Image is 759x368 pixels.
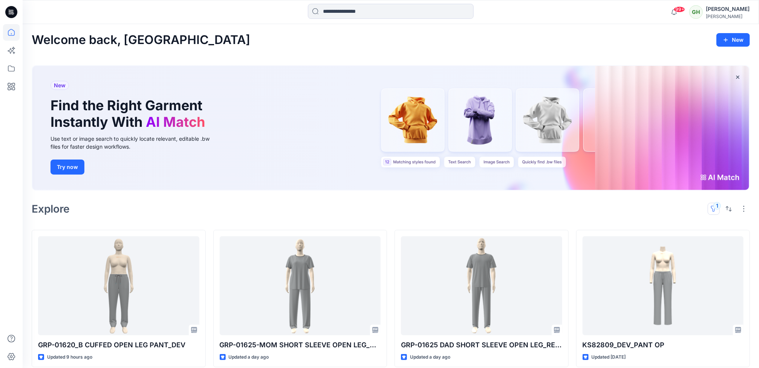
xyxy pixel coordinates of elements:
[220,340,381,350] p: GRP-01625-MOM SHORT SLEEVE OPEN LEG_DEV_REV1
[706,5,750,14] div: [PERSON_NAME]
[708,203,720,215] button: 1
[38,236,199,335] a: GRP-01620_B CUFFED OPEN LEG PANT_DEV
[50,97,209,130] h1: Find the Right Garment Instantly With
[410,353,450,361] p: Updated a day ago
[689,5,703,19] div: GH
[50,160,84,175] button: Try now
[583,236,744,335] a: KS82809_DEV_PANT OP
[38,340,199,350] p: GRP-01620_B CUFFED OPEN LEG PANT_DEV
[47,353,92,361] p: Updated 9 hours ago
[220,236,381,335] a: GRP-01625-MOM SHORT SLEEVE OPEN LEG_DEV_REV1
[32,33,250,47] h2: Welcome back, [GEOGRAPHIC_DATA]
[706,14,750,19] div: [PERSON_NAME]
[32,203,70,215] h2: Explore
[674,6,685,12] span: 99+
[146,114,205,130] span: AI Match
[54,81,66,90] span: New
[401,236,562,335] a: GRP-01625 DAD SHORT SLEEVE OPEN LEG_REV1
[592,353,626,361] p: Updated [DATE]
[401,340,562,350] p: GRP-01625 DAD SHORT SLEEVE OPEN LEG_REV1
[583,340,744,350] p: KS82809_DEV_PANT OP
[716,33,750,47] button: New
[229,353,269,361] p: Updated a day ago
[50,135,220,151] div: Use text or image search to quickly locate relevant, editable .bw files for faster design workflows.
